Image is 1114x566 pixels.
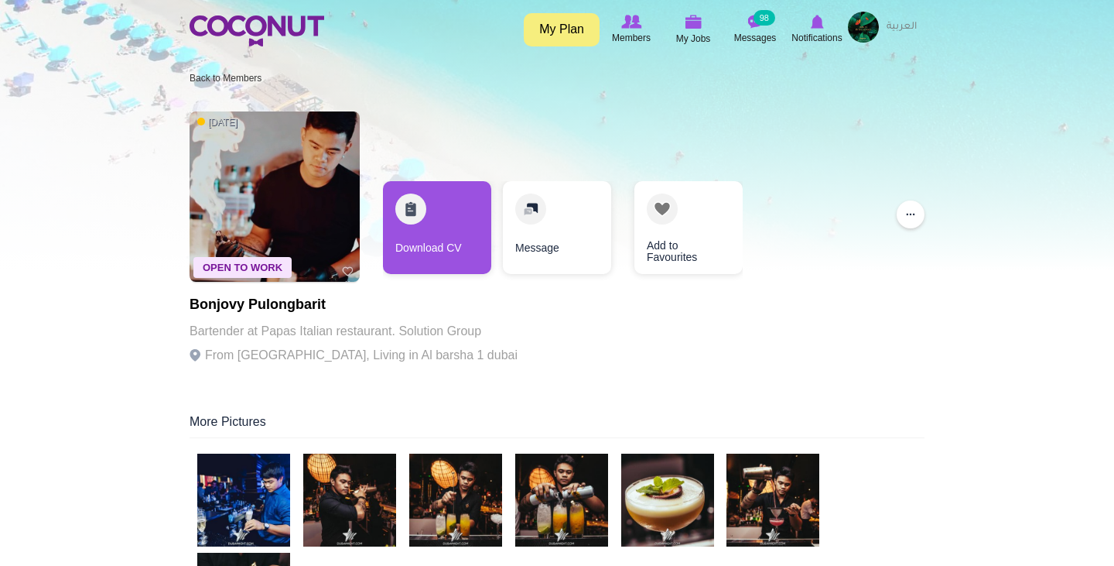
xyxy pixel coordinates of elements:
div: 1 / 3 [383,181,491,282]
p: From [GEOGRAPHIC_DATA], Living in Al barsha 1 dubai [190,345,518,366]
a: Notifications Notifications [786,12,848,47]
a: My Jobs My Jobs [662,12,724,48]
a: العربية [879,12,924,43]
a: Message [503,181,611,274]
span: Messages [734,30,777,46]
p: Bartender at Papas Italian restaurant. Solution Group [190,321,518,342]
span: Open To Work [193,257,292,278]
span: Members [612,30,651,46]
img: Home [190,15,324,46]
div: More Pictures [190,413,924,438]
h1: Bonjovy Pulongbarit [190,297,518,313]
img: Browse Members [621,15,641,29]
a: Download CV [383,181,491,274]
small: 98 [753,10,775,26]
a: Browse Members Members [600,12,662,47]
span: [DATE] [197,116,237,129]
img: Messages [747,15,763,29]
a: Back to Members [190,73,261,84]
a: My Plan [524,13,600,46]
div: 3 / 3 [623,181,731,282]
div: 2 / 3 [503,181,611,282]
a: Add to Favourites [634,181,743,274]
span: My Jobs [676,31,711,46]
img: My Jobs [685,15,702,29]
button: ... [897,201,924,228]
img: Notifications [811,15,824,29]
span: Notifications [791,30,842,46]
a: Messages Messages 98 [724,12,786,47]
